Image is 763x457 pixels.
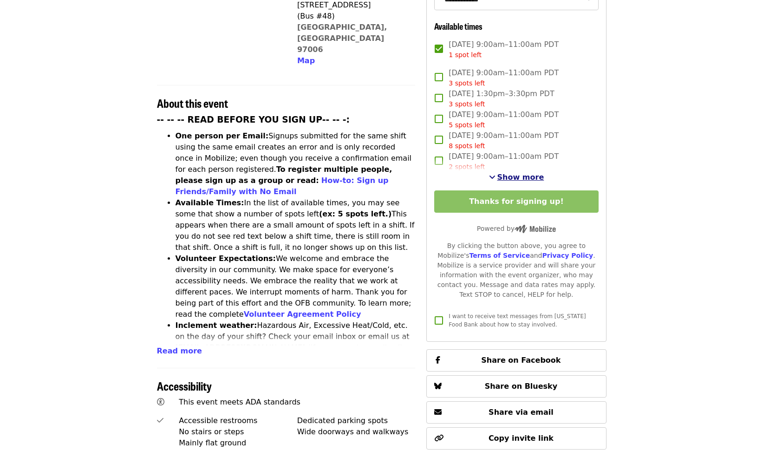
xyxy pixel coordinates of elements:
[157,346,202,357] button: Read more
[449,39,559,60] span: [DATE] 9:00am–11:00am PDT
[434,20,483,32] span: Available times
[489,434,554,443] span: Copy invite link
[297,426,416,437] div: Wide doorways and walkways
[497,173,544,182] span: Show more
[176,321,257,330] strong: Inclement weather:
[469,252,530,259] a: Terms of Service
[176,197,416,253] li: In the list of available times, you may see some that show a number of spots left This appears wh...
[176,131,269,140] strong: One person per Email:
[157,115,350,124] strong: -- -- -- READ BEFORE YOU SIGN UP-- -- -:
[542,252,593,259] a: Privacy Policy
[176,253,416,320] li: We welcome and embrace the diversity in our community. We make space for everyone’s accessibility...
[449,109,559,130] span: [DATE] 9:00am–11:00am PDT
[449,88,554,109] span: [DATE] 1:30pm–3:30pm PDT
[449,142,485,150] span: 8 spots left
[449,151,559,172] span: [DATE] 9:00am–11:00am PDT
[297,55,315,66] button: Map
[297,23,387,54] a: [GEOGRAPHIC_DATA], [GEOGRAPHIC_DATA] 97006
[449,130,559,151] span: [DATE] 9:00am–11:00am PDT
[449,121,485,129] span: 5 spots left
[157,95,228,111] span: About this event
[297,56,315,65] span: Map
[449,313,586,328] span: I want to receive text messages from [US_STATE] Food Bank about how to stay involved.
[434,241,598,300] div: By clicking the button above, you agree to Mobilize's and . Mobilize is a service provider and wi...
[426,349,606,372] button: Share on Facebook
[426,375,606,398] button: Share on Bluesky
[481,356,561,365] span: Share on Facebook
[489,172,544,183] button: See more timeslots
[176,165,392,185] strong: To register multiple people, please sign up as a group or read:
[449,79,485,87] span: 3 spots left
[179,415,297,426] div: Accessible restrooms
[434,190,598,213] button: Thanks for signing up!
[515,225,556,233] img: Powered by Mobilize
[449,67,559,88] span: [DATE] 9:00am–11:00am PDT
[157,398,164,406] i: universal-access icon
[489,408,554,417] span: Share via email
[176,254,276,263] strong: Volunteer Expectations:
[426,427,606,450] button: Copy invite link
[449,51,482,59] span: 1 spot left
[176,176,389,196] a: How-to: Sign up Friends/Family with No Email
[157,378,212,394] span: Accessibility
[157,416,163,425] i: check icon
[449,163,485,170] span: 2 spots left
[179,426,297,437] div: No stairs or steps
[157,346,202,355] span: Read more
[179,398,300,406] span: This event meets ADA standards
[477,225,556,232] span: Powered by
[176,320,416,376] li: Hazardous Air, Excessive Heat/Cold, etc. on the day of your shift? Check your email inbox or emai...
[426,401,606,424] button: Share via email
[179,437,297,449] div: Mainly flat ground
[176,131,416,197] li: Signups submitted for the same shift using the same email creates an error and is only recorded o...
[485,382,558,391] span: Share on Bluesky
[297,11,408,22] div: (Bus #48)
[319,209,391,218] strong: (ex: 5 spots left.)
[176,198,244,207] strong: Available Times:
[244,310,361,319] a: Volunteer Agreement Policy
[297,415,416,426] div: Dedicated parking spots
[449,100,485,108] span: 3 spots left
